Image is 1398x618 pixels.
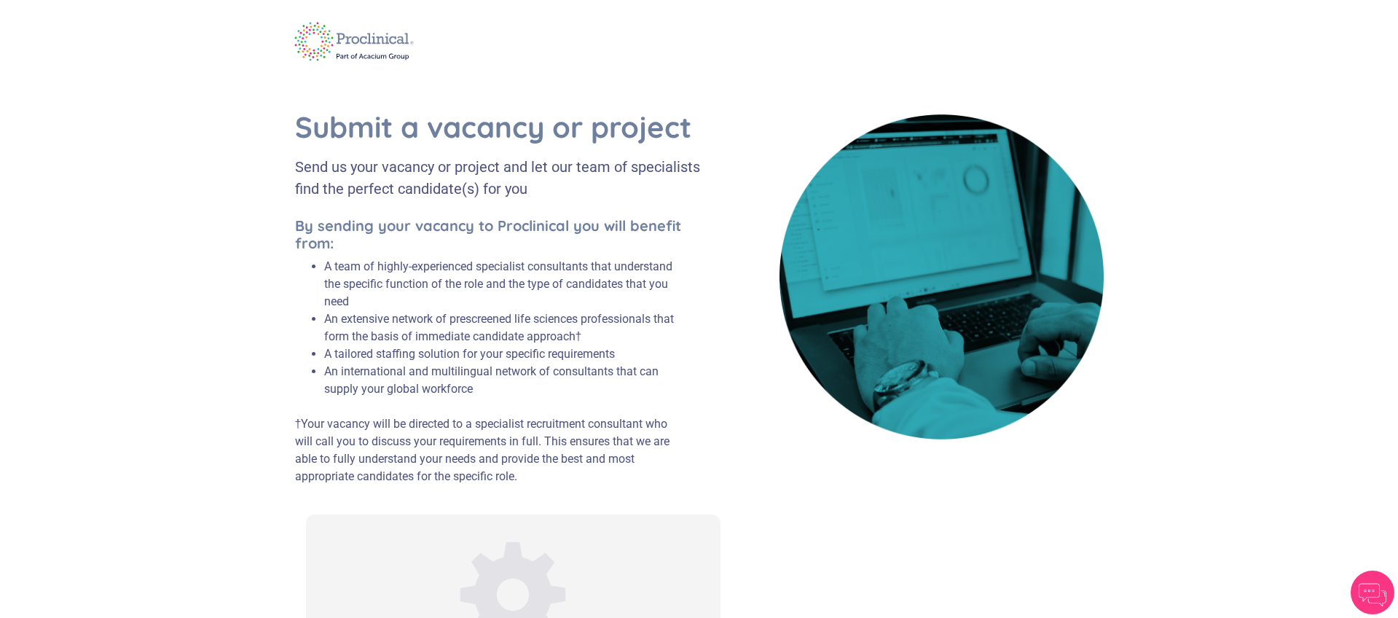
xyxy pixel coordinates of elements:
[295,156,723,200] div: Send us your vacancy or project and let our team of specialists find the perfect candidate(s) for...
[324,258,688,310] li: A team of highly-experienced specialist consultants that understand the specific function of the ...
[324,345,688,363] li: A tailored staffing solution for your specific requirements
[324,363,688,398] li: An international and multilingual network of consultants that can supply your global workforce
[295,217,688,252] h5: By sending your vacancy to Proclinical you will benefit from:
[295,415,688,485] p: †Your vacancy will be directed to a specialist recruitment consultant who will call you to discus...
[779,114,1104,439] img: book cover
[324,310,688,345] li: An extensive network of prescreened life sciences professionals that form the basis of immediate ...
[1351,571,1394,614] img: Chatbot
[295,109,723,144] h1: Submit a vacancy or project
[284,12,425,71] img: logo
